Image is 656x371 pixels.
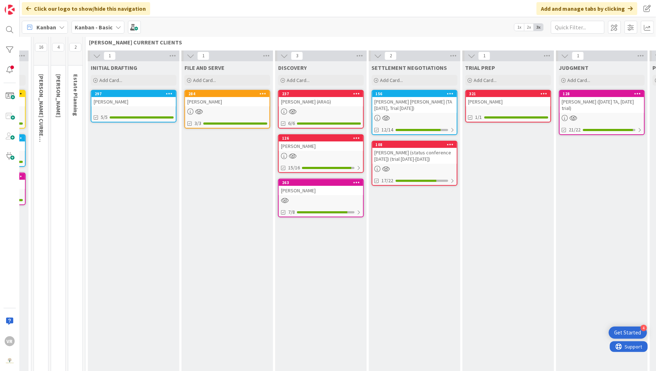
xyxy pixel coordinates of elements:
[101,114,108,121] span: 5/5
[287,77,310,83] span: Add Card...
[382,177,394,184] span: 17/22
[279,179,363,186] div: 263
[92,97,176,106] div: [PERSON_NAME]
[534,24,543,31] span: 3x
[35,43,47,52] span: 16
[99,77,122,83] span: Add Card...
[373,148,457,164] div: [PERSON_NAME] (status conference [DATE]) (trial [DATE]-[DATE])
[193,77,216,83] span: Add Card...
[466,97,551,106] div: [PERSON_NAME]
[615,329,641,336] div: Get Started
[572,52,584,60] span: 1
[537,2,637,15] div: Add and manage tabs by clicking
[569,126,581,134] span: 21/22
[380,77,403,83] span: Add Card...
[478,52,490,60] span: 1
[36,23,56,32] span: Kanban
[38,74,45,167] span: KRISTI CURRENT CLIENTS
[185,91,270,106] div: 284[PERSON_NAME]
[22,2,150,15] div: Click our logo to show/hide this navigation
[188,91,270,96] div: 284
[92,91,176,106] div: 297[PERSON_NAME]
[185,91,270,97] div: 284
[55,74,62,117] span: KRISTI PROBATE
[279,91,363,106] div: 237[PERSON_NAME] (ARAG)
[197,52,209,60] span: 1
[69,43,82,52] span: 2
[560,91,644,97] div: 128
[469,91,551,96] div: 321
[551,21,605,34] input: Quick Filter...
[291,52,303,60] span: 3
[560,91,644,113] div: 128[PERSON_NAME] ([DATE] TA, [DATE] trial)
[282,136,363,141] div: 126
[288,164,300,172] span: 15/16
[524,24,534,31] span: 2x
[288,208,295,216] span: 7/8
[279,91,363,97] div: 237
[52,43,64,52] span: 4
[5,5,15,15] img: Visit kanbanzone.com
[75,24,113,31] b: Kanban - Basic
[559,64,589,71] span: JUDGMENT
[104,52,116,60] span: 1
[5,336,15,346] div: VR
[279,141,363,151] div: [PERSON_NAME]
[15,1,33,10] span: Support
[474,77,497,83] span: Add Card...
[466,91,551,97] div: 321
[373,91,457,97] div: 156
[475,114,482,121] span: 1/1
[465,64,495,71] span: TRIAL PREP
[641,325,647,331] div: 4
[184,64,225,71] span: FILE AND SERVE
[91,64,137,71] span: INITIAL DRAFTING
[279,97,363,106] div: [PERSON_NAME] (ARAG)
[5,356,15,366] img: avatar
[185,97,270,106] div: [PERSON_NAME]
[376,91,457,96] div: 156
[95,91,176,96] div: 297
[373,141,457,148] div: 108
[194,120,201,127] span: 3/3
[376,142,457,147] div: 108
[72,74,79,116] span: Estate Planning
[279,135,363,151] div: 126[PERSON_NAME]
[385,52,397,60] span: 2
[514,24,524,31] span: 1x
[282,180,363,185] div: 263
[279,186,363,195] div: [PERSON_NAME]
[92,91,176,97] div: 297
[373,141,457,164] div: 108[PERSON_NAME] (status conference [DATE]) (trial [DATE]-[DATE])
[373,97,457,113] div: [PERSON_NAME] [PERSON_NAME] (TA [DATE], Trial [DATE])
[373,91,457,113] div: 156[PERSON_NAME] [PERSON_NAME] (TA [DATE], Trial [DATE])
[382,126,394,134] span: 12/14
[279,179,363,195] div: 263[PERSON_NAME]
[466,91,551,106] div: 321[PERSON_NAME]
[563,91,644,96] div: 128
[278,64,307,71] span: DISCOVERY
[560,97,644,113] div: [PERSON_NAME] ([DATE] TA, [DATE] trial)
[568,77,591,83] span: Add Card...
[279,135,363,141] div: 126
[372,64,447,71] span: SETTLEMENT NEGOTIATIONS
[609,327,647,339] div: Open Get Started checklist, remaining modules: 4
[288,120,295,127] span: 6/6
[282,91,363,96] div: 237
